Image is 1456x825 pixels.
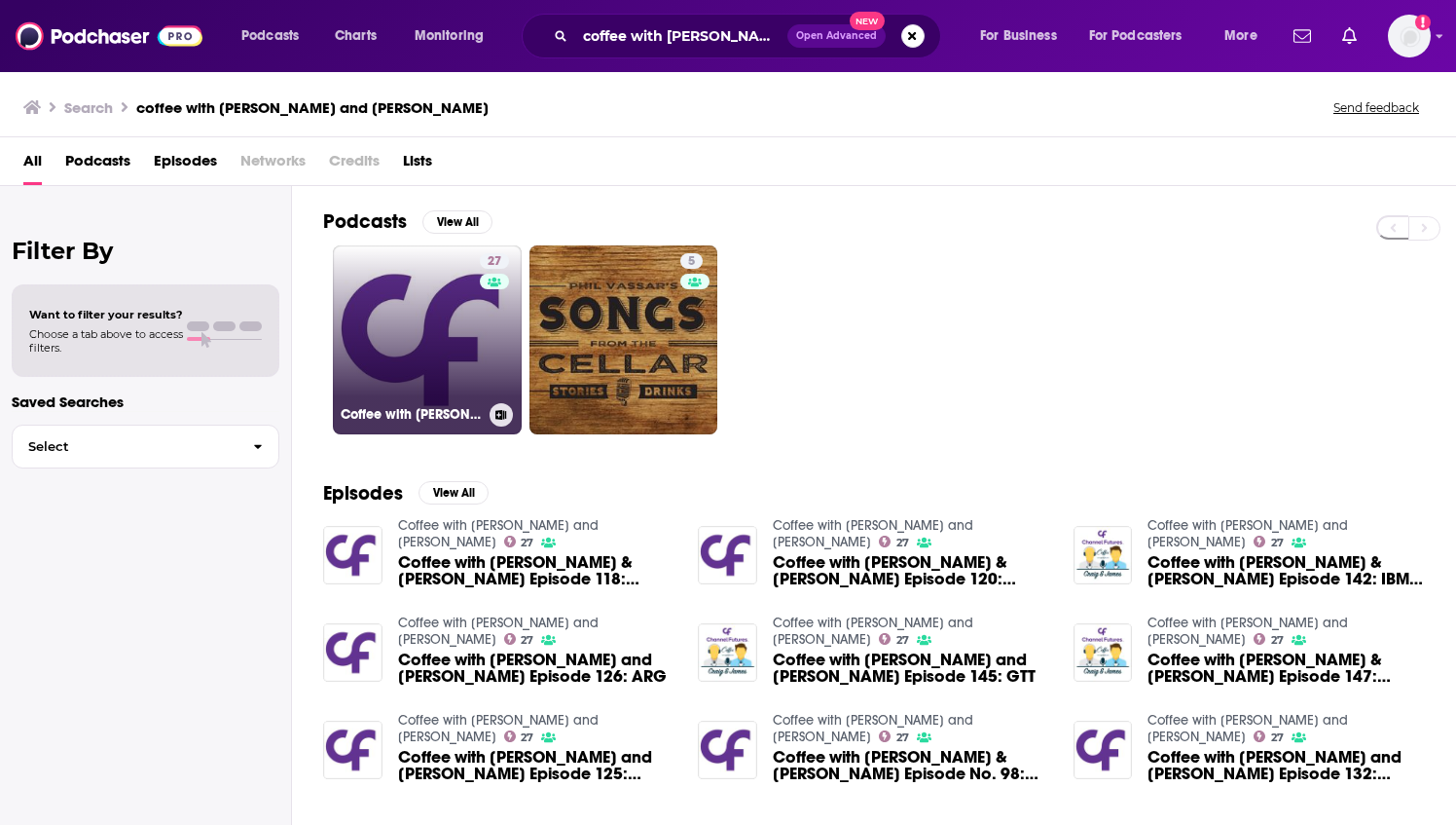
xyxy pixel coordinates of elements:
img: Coffee with Craig & James Episode 120: Ronnell Richards [698,526,757,585]
span: 27 [896,733,909,742]
h3: coffee with [PERSON_NAME] and [PERSON_NAME] [136,98,489,117]
a: 27 [879,536,909,547]
span: Podcasts [241,22,299,50]
span: Logged in as WE_Broadcast [1388,15,1431,57]
a: Coffee with Craig and James [1147,615,1348,648]
span: 27 [1271,733,1284,742]
a: EpisodesView All [323,481,489,506]
span: Coffee with [PERSON_NAME] & [PERSON_NAME] Episode 142: IBM's [PERSON_NAME] [1147,554,1425,587]
a: 5 [680,253,703,269]
img: Coffee with Craig & James Episode 147: Channel Influencer - ScanSource CEO Mike Baur [1074,623,1133,683]
a: Charts [322,20,388,52]
a: Coffee with Craig & James Episode 142: IBM's Kate Woolley [1147,554,1425,587]
button: open menu [1076,20,1211,52]
img: Coffee with Craig and James Episode 126: ARG [323,623,382,683]
a: 27 [1254,731,1284,742]
button: open menu [966,20,1081,52]
img: Coffee with Craig & James Episode No. 98: SADA, Vince Menzione [698,721,757,780]
a: 27 [504,731,534,742]
h2: Episodes [323,481,403,506]
a: Episodes [154,145,217,185]
span: Coffee with [PERSON_NAME] & [PERSON_NAME] Episode No. 98: [PERSON_NAME], [PERSON_NAME] [773,749,1050,782]
a: Coffee with Craig and James Episode 145: GTT [773,652,1050,685]
p: Saved Searches [12,393,279,411]
a: Show notifications dropdown [1334,19,1365,53]
img: Coffee with Craig and James Episode 132: Opkalla [1074,721,1133,780]
span: More [1224,22,1257,50]
img: User Profile [1388,15,1431,57]
a: Coffee with Craig and James [773,615,973,648]
a: 27Coffee with [PERSON_NAME] and [PERSON_NAME] [333,245,522,434]
span: Coffee with [PERSON_NAME] and [PERSON_NAME] Episode 125: Comcast Business' [PERSON_NAME] [398,749,675,782]
span: Networks [240,145,306,185]
img: Coffee with Craig & James Episode 118: Bridgepointe Technologies [323,526,382,585]
span: Coffee with [PERSON_NAME] & [PERSON_NAME] Episode 120: [PERSON_NAME] [773,554,1050,587]
a: Coffee with Craig and James [773,712,973,745]
a: 27 [879,731,909,742]
h3: Coffee with [PERSON_NAME] and [PERSON_NAME] [341,406,482,423]
img: Coffee with Craig & James Episode 142: IBM's Kate Woolley [1074,526,1133,585]
h2: Filter By [12,237,279,265]
span: 27 [521,539,533,547]
a: Podchaser - Follow, Share and Rate Podcasts [16,18,202,55]
a: Coffee with Craig and James Episode 132: Opkalla [1147,749,1425,782]
img: Coffee with Craig and James Episode 125: Comcast Business' Craig Schlagbaum [323,721,382,780]
a: PodcastsView All [323,209,492,234]
a: 27 [879,633,909,645]
span: Monitoring [415,22,484,50]
a: Coffee with Craig & James Episode 120: Ronnell Richards [773,554,1050,587]
span: 27 [521,733,533,742]
span: Credits [329,145,380,185]
span: Coffee with [PERSON_NAME] and [PERSON_NAME] Episode 145: GTT [773,652,1050,685]
button: Open AdvancedNew [787,24,886,48]
a: Coffee with Craig and James [398,615,599,648]
span: Open Advanced [796,31,877,41]
span: Want to filter your results? [29,308,183,321]
a: All [23,145,42,185]
span: Coffee with [PERSON_NAME] and [PERSON_NAME] Episode 126: ARG [398,652,675,685]
a: Coffee with Craig & James Episode No. 98: SADA, Vince Menzione [773,749,1050,782]
span: 27 [896,539,909,547]
a: 27 [1254,633,1284,645]
a: Coffee with Craig and James [773,517,973,550]
span: For Podcasters [1089,22,1183,50]
input: Search podcasts, credits, & more... [575,20,787,52]
h3: Search [64,98,113,117]
span: 27 [1271,539,1284,547]
span: Coffee with [PERSON_NAME] & [PERSON_NAME] Episode 118: Bridgepointe Technologies [398,554,675,587]
a: Coffee with Craig & James Episode 147: Channel Influencer - ScanSource CEO Mike Baur [1147,652,1425,685]
a: 27 [504,536,534,547]
div: Search podcasts, credits, & more... [540,14,960,58]
span: Charts [335,22,377,50]
button: open menu [228,20,324,52]
button: View All [419,481,489,505]
span: Select [13,440,237,453]
button: open menu [1211,20,1282,52]
a: Lists [403,145,432,185]
a: Podcasts [65,145,130,185]
a: Coffee with Craig and James Episode 125: Comcast Business' Craig Schlagbaum [398,749,675,782]
a: Coffee with Craig and James [398,517,599,550]
a: Coffee with Craig and James [1147,712,1348,745]
button: Show profile menu [1388,15,1431,57]
a: 27 [1254,536,1284,547]
svg: Add a profile image [1415,15,1431,30]
img: Coffee with Craig and James Episode 145: GTT [698,623,757,683]
span: Coffee with [PERSON_NAME] & [PERSON_NAME] Episode 147: Channel Influencer - ScanSource CEO [PERSO... [1147,652,1425,685]
a: 27 [480,253,509,269]
span: New [850,12,885,30]
span: 27 [896,636,909,645]
span: 27 [521,636,533,645]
